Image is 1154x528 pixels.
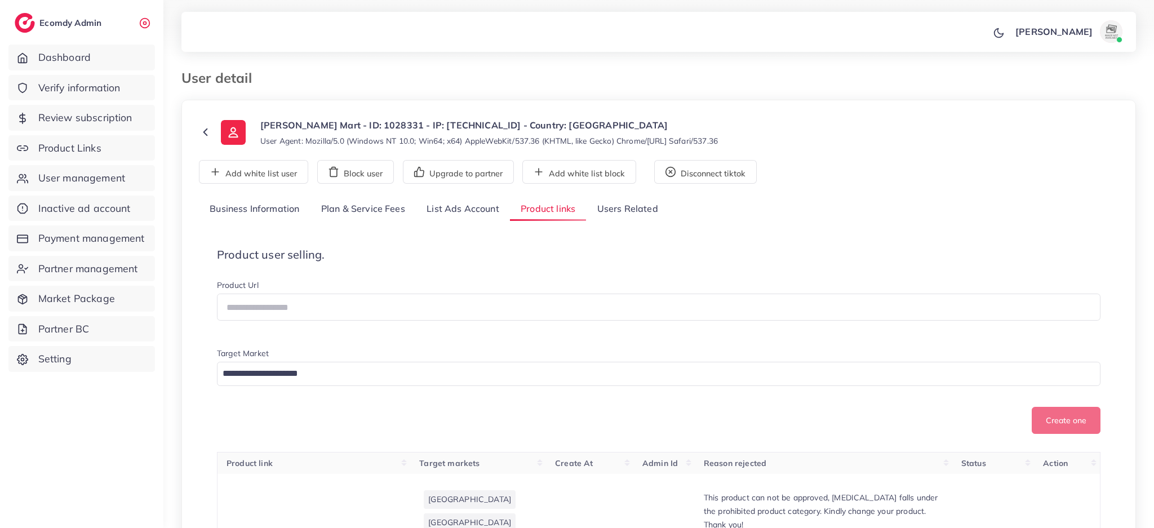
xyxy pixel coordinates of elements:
[260,135,718,147] small: User Agent: Mozilla/5.0 (Windows NT 10.0; Win64; x64) AppleWebKit/537.36 (KHTML, like Gecko) Chro...
[38,261,138,276] span: Partner management
[961,458,986,468] span: Status
[1015,25,1093,38] p: [PERSON_NAME]
[1100,20,1122,43] img: avatar
[38,171,125,185] span: User management
[8,135,155,161] a: Product Links
[8,45,155,70] a: Dashboard
[8,256,155,282] a: Partner management
[642,458,678,468] span: Admin Id
[403,160,514,184] button: Upgrade to partner
[8,346,155,372] a: Setting
[38,291,115,306] span: Market Package
[221,120,246,145] img: ic-user-info.36bf1079.svg
[8,316,155,342] a: Partner BC
[181,70,261,86] h3: User detail
[419,458,480,468] span: Target markets
[219,365,1086,383] input: Search for option
[586,197,668,221] a: Users Related
[15,13,35,33] img: logo
[654,160,757,184] button: Disconnect tiktok
[555,458,593,468] span: Create At
[38,322,90,336] span: Partner BC
[317,160,394,184] button: Block user
[38,141,101,156] span: Product Links
[217,248,1100,261] h4: Product user selling.
[704,458,766,468] span: Reason rejected
[1009,20,1127,43] a: [PERSON_NAME]avatar
[8,105,155,131] a: Review subscription
[416,197,510,221] a: List Ads Account
[310,197,416,221] a: Plan & Service Fees
[217,362,1100,386] div: Search for option
[227,458,273,468] span: Product link
[522,160,636,184] button: Add white list block
[510,197,586,221] a: Product links
[38,110,132,125] span: Review subscription
[38,50,91,65] span: Dashboard
[217,279,259,291] label: Product Url
[38,201,131,216] span: Inactive ad account
[260,118,718,132] p: [PERSON_NAME] Mart - ID: 1028331 - IP: [TECHNICAL_ID] - Country: [GEOGRAPHIC_DATA]
[199,160,308,184] button: Add white list user
[1032,407,1100,434] button: Create one
[199,197,310,221] a: Business Information
[8,75,155,101] a: Verify information
[8,225,155,251] a: Payment management
[8,196,155,221] a: Inactive ad account
[424,490,516,508] li: [GEOGRAPHIC_DATA]
[8,165,155,191] a: User management
[38,81,121,95] span: Verify information
[38,231,145,246] span: Payment management
[8,286,155,312] a: Market Package
[15,13,104,33] a: logoEcomdy Admin
[39,17,104,28] h2: Ecomdy Admin
[38,352,72,366] span: Setting
[1043,458,1068,468] span: Action
[217,348,269,359] label: Target Market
